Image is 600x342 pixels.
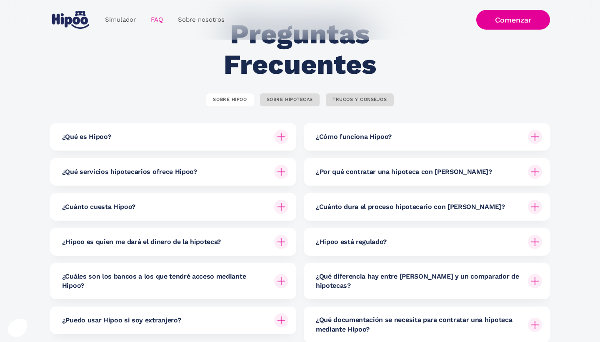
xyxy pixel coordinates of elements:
[316,202,505,211] h6: ¿Cuánto dura el proceso hipotecario con [PERSON_NAME]?
[62,202,135,211] h6: ¿Cuánto cuesta Hipoo?
[476,10,550,30] a: Comenzar
[267,97,313,103] div: SOBRE HIPOTECAS
[332,97,387,103] div: TRUCOS Y CONSEJOS
[62,316,181,325] h6: ¿Puedo usar Hipoo si soy extranjero?
[62,272,267,291] h6: ¿Cuáles son los bancos a los que tendré acceso mediante Hipoo?
[62,167,197,176] h6: ¿Qué servicios hipotecarios ofrece Hipoo?
[316,132,392,141] h6: ¿Cómo funciona Hipoo?
[316,167,492,176] h6: ¿Por qué contratar una hipoteca con [PERSON_NAME]?
[62,237,221,246] h6: ¿Hipoo es quien me dará el dinero de la hipoteca?
[97,12,143,28] a: Simulador
[50,8,91,32] a: home
[143,12,170,28] a: FAQ
[62,132,111,141] h6: ¿Qué es Hipoo?
[316,315,521,334] h6: ¿Qué documentación se necesita para contratar una hipoteca mediante Hipoo?
[176,19,423,80] h2: Preguntas Frecuentes
[170,12,232,28] a: Sobre nosotros
[316,272,521,291] h6: ¿Qué diferencia hay entre [PERSON_NAME] y un comparador de hipotecas?
[213,97,247,103] div: SOBRE HIPOO
[316,237,387,246] h6: ¿Hipoo está regulado?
